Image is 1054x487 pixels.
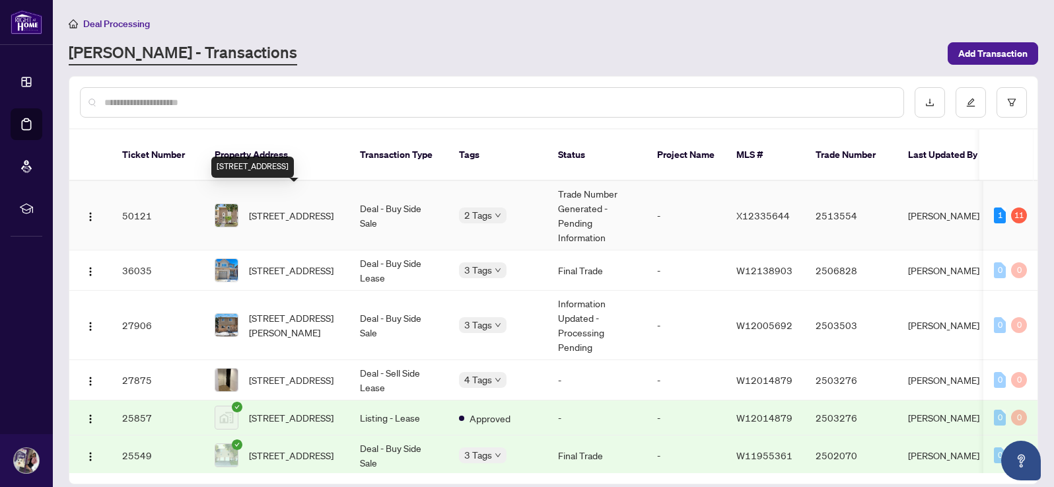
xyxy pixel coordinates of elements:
[80,445,101,466] button: Logo
[994,207,1006,223] div: 1
[85,321,96,332] img: Logo
[897,435,997,476] td: [PERSON_NAME]
[495,322,501,328] span: down
[647,130,726,181] th: Project Name
[547,291,647,360] td: Information Updated - Processing Pending
[897,291,997,360] td: [PERSON_NAME]
[647,360,726,400] td: -
[80,260,101,281] button: Logo
[1011,372,1027,388] div: 0
[204,130,349,181] th: Property Address
[112,130,204,181] th: Ticket Number
[464,447,492,463] span: 3 Tags
[349,181,448,250] td: Deal - Buy Side Sale
[349,130,448,181] th: Transaction Type
[112,291,204,360] td: 27906
[215,406,238,429] img: thumbnail-img
[736,319,792,331] span: W12005692
[112,400,204,435] td: 25857
[80,407,101,428] button: Logo
[958,43,1028,64] span: Add Transaction
[1011,262,1027,278] div: 0
[997,87,1027,118] button: filter
[495,267,501,274] span: down
[215,259,238,281] img: thumbnail-img
[470,411,510,426] span: Approved
[994,262,1006,278] div: 0
[349,250,448,291] td: Deal - Buy Side Lease
[85,211,96,222] img: Logo
[215,369,238,391] img: thumbnail-img
[1011,410,1027,426] div: 0
[736,449,792,461] span: W11955361
[966,98,975,107] span: edit
[349,291,448,360] td: Deal - Buy Side Sale
[80,205,101,226] button: Logo
[349,400,448,435] td: Listing - Lease
[805,130,897,181] th: Trade Number
[249,208,334,223] span: [STREET_ADDRESS]
[80,315,101,336] button: Logo
[547,250,647,291] td: Final Trade
[215,204,238,227] img: thumbnail-img
[805,360,897,400] td: 2503276
[547,181,647,250] td: Trade Number Generated - Pending Information
[85,414,96,424] img: Logo
[249,448,334,463] span: [STREET_ADDRESS]
[805,400,897,435] td: 2503276
[80,369,101,391] button: Logo
[249,410,334,425] span: [STREET_ADDRESS]
[495,377,501,383] span: down
[85,451,96,462] img: Logo
[897,181,997,250] td: [PERSON_NAME]
[464,372,492,387] span: 4 Tags
[349,360,448,400] td: Deal - Sell Side Lease
[85,376,96,387] img: Logo
[994,372,1006,388] div: 0
[994,447,1006,463] div: 0
[112,250,204,291] td: 36035
[897,360,997,400] td: [PERSON_NAME]
[14,448,39,473] img: Profile Icon
[915,87,945,118] button: download
[1007,98,1016,107] span: filter
[897,250,997,291] td: [PERSON_NAME]
[1001,441,1041,480] button: Open asap
[547,400,647,435] td: -
[736,374,792,386] span: W12014879
[69,42,297,65] a: [PERSON_NAME] - Transactions
[464,207,492,223] span: 2 Tags
[805,250,897,291] td: 2506828
[994,317,1006,333] div: 0
[736,264,792,276] span: W12138903
[647,291,726,360] td: -
[464,262,492,278] span: 3 Tags
[647,250,726,291] td: -
[495,212,501,219] span: down
[215,314,238,336] img: thumbnail-img
[647,435,726,476] td: -
[112,181,204,250] td: 50121
[1011,207,1027,223] div: 11
[249,373,334,387] span: [STREET_ADDRESS]
[736,412,792,424] span: W12014879
[956,87,986,118] button: edit
[547,435,647,476] td: Final Trade
[726,130,805,181] th: MLS #
[495,452,501,459] span: down
[1011,317,1027,333] div: 0
[547,360,647,400] td: -
[85,266,96,277] img: Logo
[112,360,204,400] td: 27875
[897,130,997,181] th: Last Updated By
[925,98,934,107] span: download
[448,130,547,181] th: Tags
[232,439,242,450] span: check-circle
[948,42,1038,65] button: Add Transaction
[112,435,204,476] td: 25549
[211,157,294,178] div: [STREET_ADDRESS]
[249,263,334,278] span: [STREET_ADDRESS]
[805,291,897,360] td: 2503503
[897,400,997,435] td: [PERSON_NAME]
[647,400,726,435] td: -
